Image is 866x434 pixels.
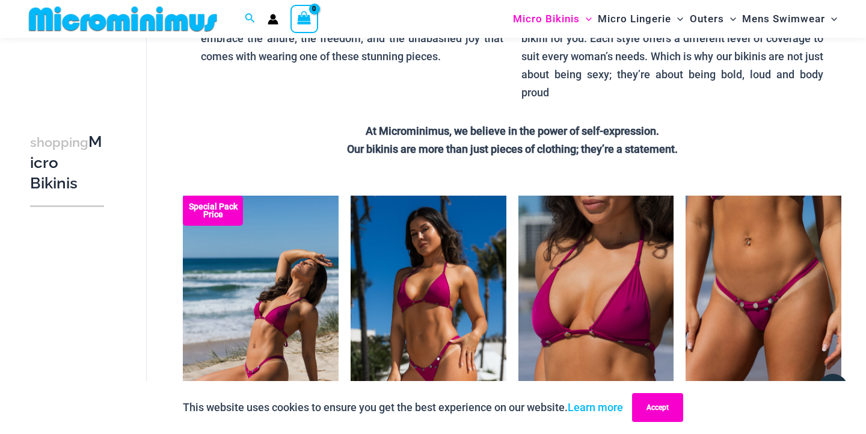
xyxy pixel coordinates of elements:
[687,4,739,34] a: OutersMenu ToggleMenu Toggle
[513,4,580,34] span: Micro Bikinis
[347,143,678,155] strong: Our bikinis are more than just pieces of clothing; they’re a statement.
[510,4,595,34] a: Micro BikinisMenu ToggleMenu Toggle
[598,4,671,34] span: Micro Lingerie
[632,393,683,422] button: Accept
[290,5,318,33] a: View Shopping Cart, empty
[739,4,840,34] a: Mens SwimwearMenu ToggleMenu Toggle
[518,196,674,429] a: Tight Rope Pink 319 Top 01Tight Rope Pink 319 Top 4228 Thong 06Tight Rope Pink 319 Top 4228 Thong 06
[690,4,724,34] span: Outers
[245,11,256,26] a: Search icon link
[183,398,623,417] p: This website uses cookies to ensure you get the best experience on our website.
[183,196,339,429] a: Tight Rope Pink 319 Top 4228 Thong 08 Tight Rope Pink 319 Top 4228 Thong 10Tight Rope Pink 319 To...
[366,125,659,137] strong: At Microminimus, we believe in the power of self-expression.
[351,196,506,429] a: Tight Rope Pink 319 Top 4228 Thong 05Tight Rope Pink 319 Top 4228 Thong 06Tight Rope Pink 319 Top...
[183,196,339,429] img: Tight Rope Pink 319 Top 4228 Thong 08
[686,196,841,429] a: Tight Rope Pink 319 4212 Micro 01Tight Rope Pink 319 4212 Micro 02Tight Rope Pink 319 4212 Micro 02
[580,4,592,34] span: Menu Toggle
[724,4,736,34] span: Menu Toggle
[30,135,88,150] span: shopping
[742,4,825,34] span: Mens Swimwear
[183,203,243,219] b: Special Pack Price
[508,2,842,36] nav: Site Navigation
[671,4,683,34] span: Menu Toggle
[30,132,104,193] h3: Micro Bikinis
[595,4,686,34] a: Micro LingerieMenu ToggleMenu Toggle
[568,401,623,414] a: Learn more
[825,4,837,34] span: Menu Toggle
[268,14,278,25] a: Account icon link
[351,196,506,429] img: Tight Rope Pink 319 Top 4228 Thong 05
[24,5,222,33] img: MM SHOP LOGO FLAT
[686,196,841,429] img: Tight Rope Pink 319 4212 Micro 01
[518,196,674,429] img: Tight Rope Pink 319 Top 01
